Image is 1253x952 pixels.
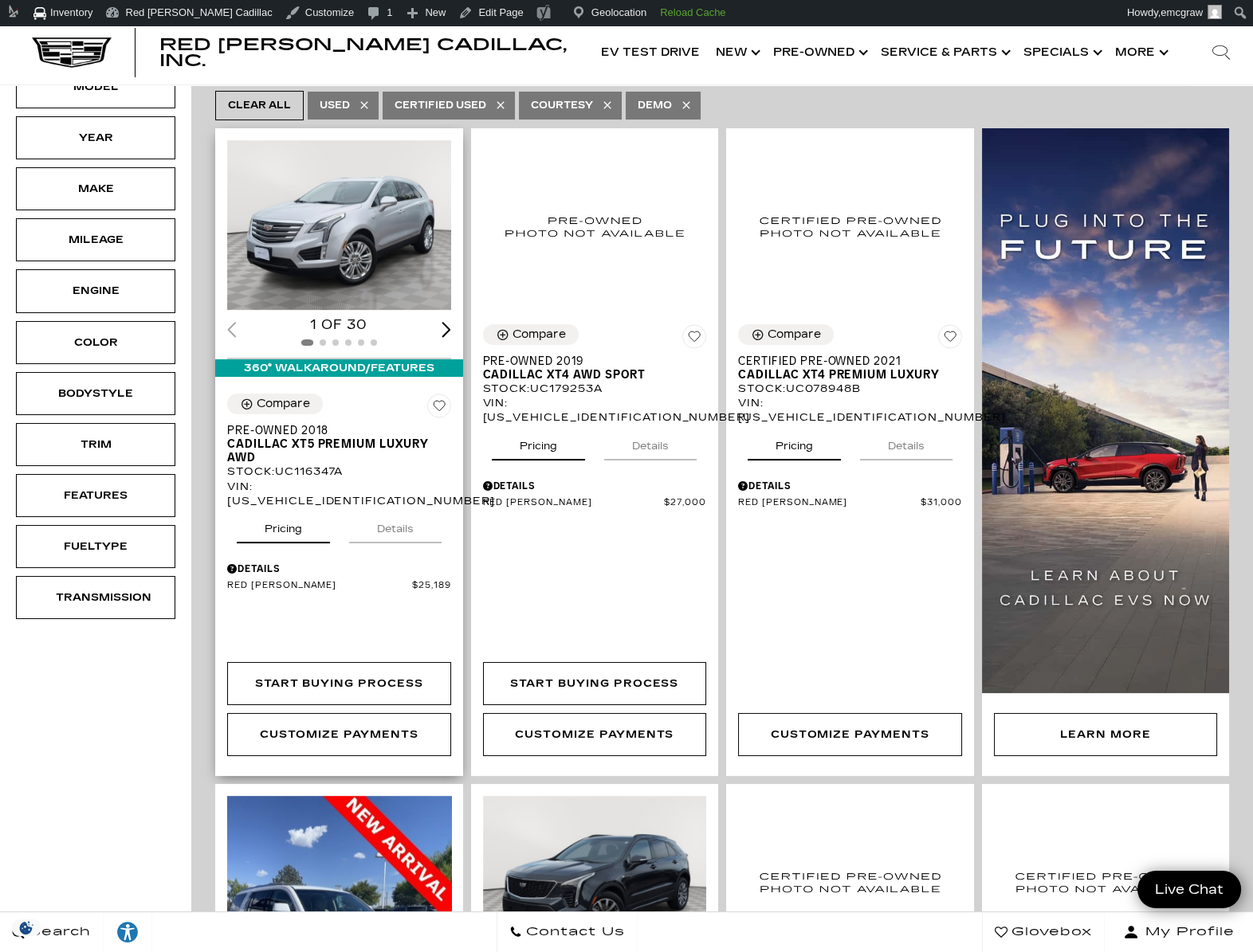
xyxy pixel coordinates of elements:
a: Explore your accessibility options [104,912,152,952]
span: Live Chat [1147,880,1231,899]
span: Used [320,96,350,116]
button: Save Vehicle [682,324,706,355]
button: More [1107,21,1173,84]
div: Model [56,78,136,96]
div: 360° WalkAround/Features [215,359,463,377]
a: Red [PERSON_NAME] $25,189 [227,580,451,592]
div: Color [56,334,136,351]
div: undefined - Pre-Owned 2019 Cadillac XT4 AWD Sport [483,713,707,756]
div: Privacy Settings [8,919,45,936]
button: details tab [604,425,697,460]
button: details tab [860,425,953,460]
a: Pre-Owned [765,21,873,84]
a: Specials [1015,21,1107,84]
a: Red [PERSON_NAME] Cadillac, Inc. [159,37,577,69]
div: TransmissionTransmission [16,576,175,619]
div: ModelModel [16,65,175,108]
span: Certified Used [395,96,486,116]
a: Service & Parts [873,21,1015,84]
span: Search [25,921,91,943]
a: Glovebox [982,912,1105,952]
div: Start Buying Process [510,675,678,692]
div: Start Buying Process [227,662,451,705]
img: 2019 Cadillac XT4 AWD Sport [483,140,707,312]
div: Compare [768,327,821,342]
div: Pricing Details - Pre-Owned 2018 Cadillac XT5 Premium Luxury AWD [227,562,451,576]
div: Learn More [994,713,1218,756]
a: Customize Payments [738,713,962,756]
img: 2018 Cadillac XT5 Premium Luxury AWD 1 [227,140,454,310]
div: Engine [56,282,136,300]
img: Cadillac Dark Logo with Cadillac White Text [32,37,112,68]
span: $25,189 [412,580,451,592]
div: Trim [56,436,136,453]
span: Glovebox [1008,921,1092,943]
a: Contact Us [497,912,638,952]
button: pricing tab [492,425,585,460]
div: FueltypeFueltype [16,525,175,568]
button: pricing tab [237,508,330,543]
a: EV Test Drive [593,21,708,84]
div: Stock : UC078948B [738,382,962,396]
a: Customize Payments [227,713,451,756]
span: Cadillac XT5 Premium Luxury AWD [227,437,439,464]
div: TrimTrim [16,423,175,466]
a: Red [PERSON_NAME] $31,000 [738,497,962,509]
span: Red [PERSON_NAME] [738,497,921,509]
div: VIN: [US_VEHICLE_IDENTIFICATION_NUMBER] [738,396,962,425]
div: MakeMake [16,167,175,210]
div: EngineEngine [16,269,175,312]
span: Cadillac XT4 AWD Sport [483,368,695,382]
span: emcgraw [1161,6,1203,18]
a: Pre-Owned 2019Cadillac XT4 AWD Sport [483,355,707,382]
button: Compare Vehicle [738,324,834,345]
a: Certified Pre-Owned 2021Cadillac XT4 Premium Luxury [738,355,962,382]
span: Demo [638,96,672,116]
div: Start Buying Process [483,662,707,705]
div: Learn More [1059,726,1151,743]
div: Fueltype [56,538,136,555]
button: pricing tab [748,425,841,460]
a: Pre-Owned 2018Cadillac XT5 Premium Luxury AWD [227,424,451,464]
div: Explore your accessibility options [104,920,151,944]
div: Compare [257,397,310,411]
strong: Reload Cache [660,6,725,18]
div: FeaturesFeatures [16,474,175,517]
span: Red [PERSON_NAME] Cadillac, Inc. [159,35,567,70]
span: Pre-Owned 2018 [227,424,439,437]
a: New [708,21,765,84]
div: Stock : UC179253A [483,382,707,396]
div: Features [56,487,136,504]
span: Contact Us [522,921,625,943]
span: My Profile [1139,921,1235,943]
button: Save Vehicle [938,324,962,355]
div: MileageMileage [16,218,175,261]
div: Mileage [56,231,136,249]
div: Make [56,180,136,198]
div: Year [56,129,136,147]
span: Clear All [228,96,291,116]
div: Transmission [56,589,136,606]
span: Red [PERSON_NAME] [483,497,665,509]
div: Stock : UC116347A [227,464,451,479]
div: YearYear [16,116,175,159]
span: Pre-Owned 2019 [483,355,695,368]
a: Customize Payments [483,713,707,756]
div: undefined - Pre-Owned 2018 Cadillac XT5 Premium Luxury AWD [227,713,451,756]
span: Cadillac XT4 Premium Luxury [738,368,950,382]
div: VIN: [US_VEHICLE_IDENTIFICATION_NUMBER] [227,480,451,508]
div: Start Buying Process [255,675,423,692]
button: Open user profile menu [1105,912,1253,952]
span: Courtesy [531,96,593,116]
button: Save Vehicle [427,394,451,424]
div: undefined - Certified Pre-Owned 2021 Cadillac XT4 Premium Luxury [738,713,962,756]
button: Compare Vehicle [483,324,579,345]
div: ColorColor [16,321,175,364]
img: 2021 Cadillac XT4 Premium Luxury [738,140,962,312]
button: Compare Vehicle [227,394,323,414]
div: Search [1189,21,1253,84]
span: $27,000 [664,497,706,509]
div: Next slide [442,322,451,337]
span: $31,000 [921,497,962,509]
